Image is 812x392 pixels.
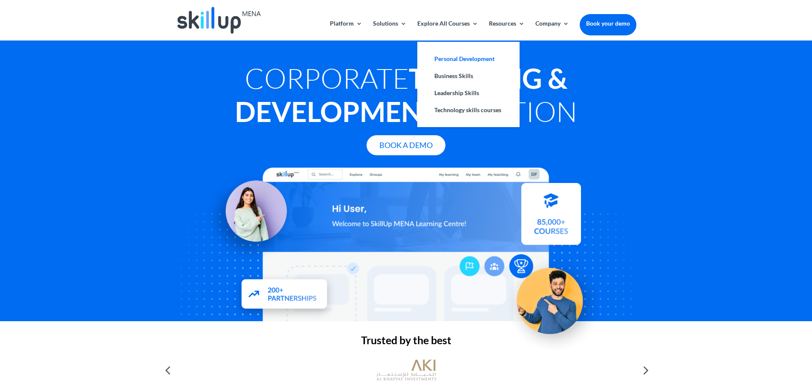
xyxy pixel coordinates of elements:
[426,102,511,119] a: Technology skills courses
[417,20,478,41] a: Explore All Courses
[231,271,337,320] img: Partners - SkillUp Mena
[426,50,511,67] a: Personal Development
[426,84,511,102] a: Leadership Skills
[373,20,407,41] a: Solutions
[535,20,569,41] a: Company
[376,355,436,385] img: al khayyat investments logo
[176,61,636,132] h1: Corporate Solution
[177,7,261,34] img: Skillup Mena
[176,335,636,350] h2: Trusted by the best
[521,187,581,249] img: Courses library - SkillUp MENA
[503,250,604,351] img: Upskill your workforce - SkillUp
[235,61,567,128] strong: Training & Development
[330,20,362,41] a: Platform
[367,135,445,155] a: Book A Demo
[580,14,636,33] a: Book your demo
[489,20,525,41] a: Resources
[670,300,812,392] iframe: Chat Widget
[426,67,511,84] a: Business Skills
[203,171,295,263] img: Learning Management Solution - SkillUp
